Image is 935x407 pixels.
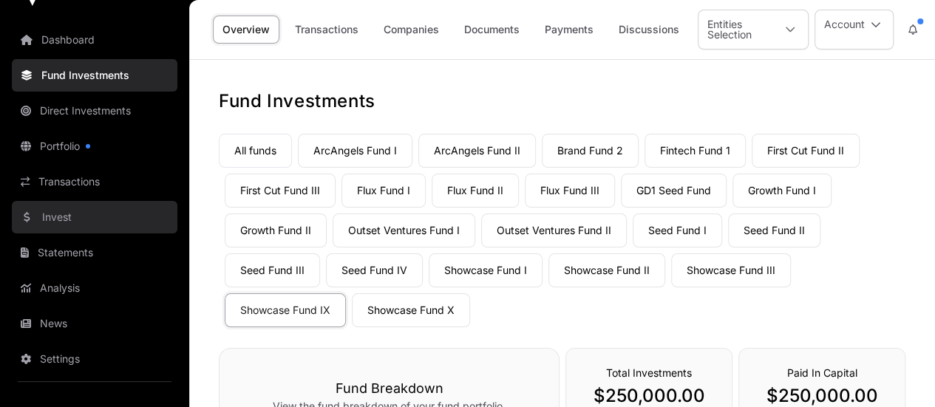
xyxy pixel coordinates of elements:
span: Total Investments [606,366,692,379]
a: Overview [213,16,279,44]
a: Discussions [609,16,689,44]
a: Flux Fund II [432,174,519,208]
a: Flux Fund I [341,174,426,208]
a: Seed Fund III [225,253,320,287]
a: GD1 Seed Fund [621,174,727,208]
a: Payments [535,16,603,44]
a: Flux Fund III [525,174,615,208]
a: Statements [12,236,177,269]
a: Seed Fund IV [326,253,423,287]
a: Showcase Fund I [429,253,543,287]
a: Brand Fund 2 [542,134,639,168]
a: Portfolio [12,130,177,163]
a: Seed Fund I [633,213,722,247]
h1: Fund Investments [219,89,905,113]
a: First Cut Fund III [225,174,336,208]
a: Companies [374,16,449,44]
button: Account [815,10,894,49]
h3: Fund Breakdown [249,378,529,399]
a: Transactions [12,165,177,198]
a: Direct Investments [12,95,177,127]
a: Showcase Fund IX [225,293,346,327]
a: Fintech Fund 1 [645,134,746,168]
a: All funds [219,134,292,168]
span: Paid In Capital [787,366,857,379]
a: Outset Ventures Fund II [481,213,627,247]
iframe: Chat Widget [861,336,935,407]
a: Seed Fund II [728,213,820,247]
a: Analysis [12,272,177,304]
a: ArcAngels Fund I [298,134,412,168]
a: First Cut Fund II [752,134,860,168]
a: Settings [12,343,177,375]
a: Dashboard [12,24,177,56]
a: Growth Fund I [732,174,832,208]
a: News [12,307,177,340]
a: ArcAngels Fund II [418,134,536,168]
a: Invest [12,201,177,233]
a: Outset Ventures Fund I [333,213,475,247]
a: Showcase Fund III [671,253,791,287]
a: Showcase Fund II [548,253,665,287]
a: Growth Fund II [225,213,327,247]
a: Documents [455,16,529,44]
a: Fund Investments [12,59,177,92]
a: Showcase Fund X [352,293,470,327]
a: Transactions [285,16,368,44]
div: Entities Selection [698,10,772,49]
